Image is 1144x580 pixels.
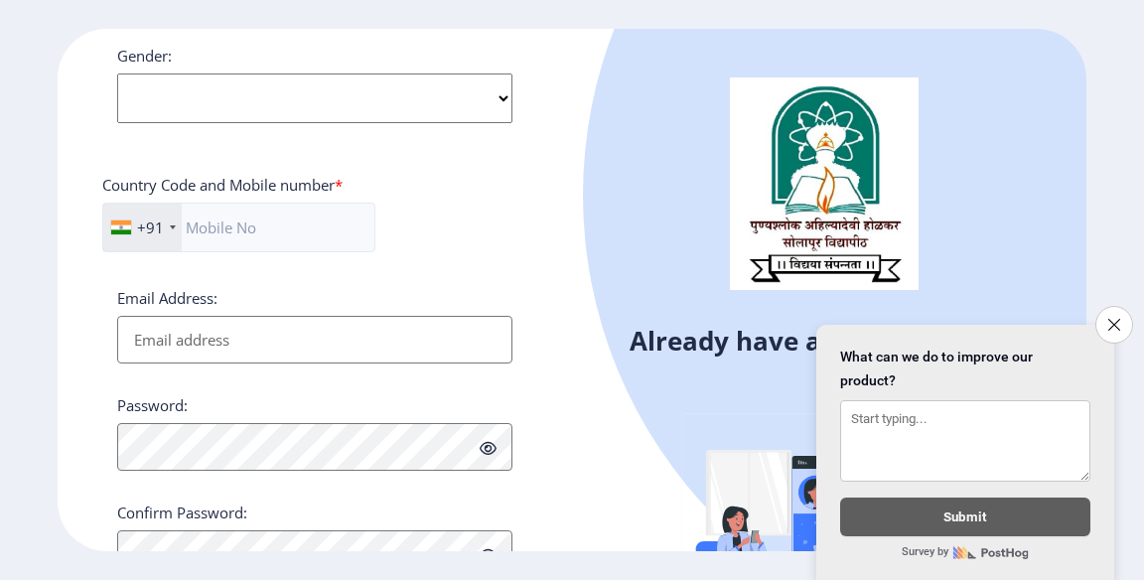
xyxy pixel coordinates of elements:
img: logo [730,77,919,290]
label: Confirm Password: [117,503,247,522]
h4: Already have an account? [587,325,1072,357]
div: +91 [137,217,164,237]
label: Email Address: [117,288,217,308]
label: Country Code and Mobile number [102,175,343,195]
input: Mobile No [102,203,375,252]
div: India (भारत): +91 [103,204,182,251]
a: Login [959,323,1030,359]
input: Email address [117,316,512,363]
label: Password: [117,395,188,415]
label: Gender: [117,46,172,66]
